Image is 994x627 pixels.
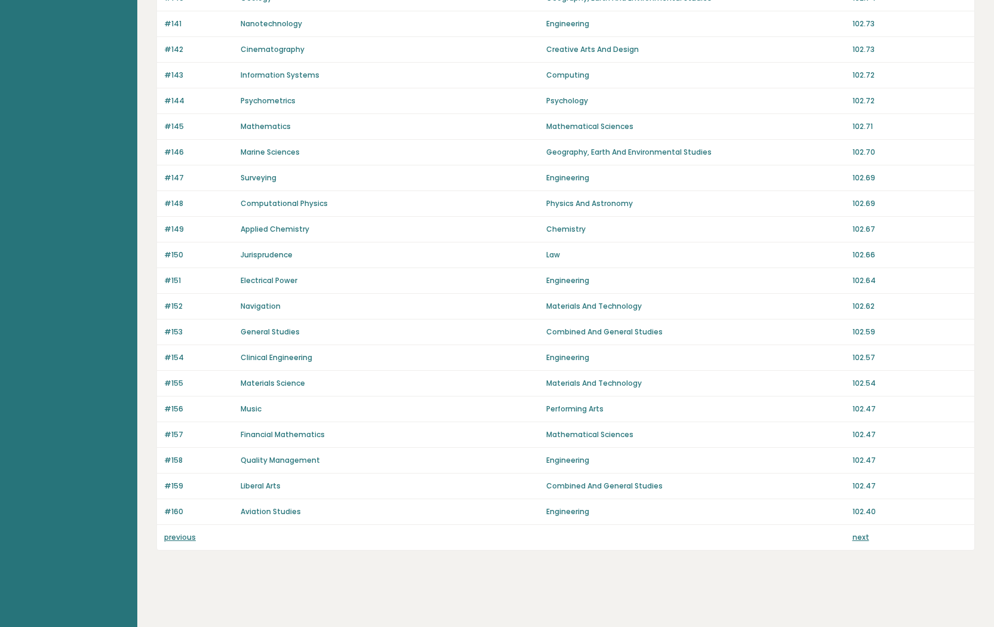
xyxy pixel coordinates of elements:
[241,147,300,157] a: Marine Sciences
[164,532,196,542] a: previous
[853,378,968,389] p: 102.54
[241,275,297,285] a: Electrical Power
[241,404,261,414] a: Music
[853,301,968,312] p: 102.62
[164,44,233,55] p: #142
[241,378,305,388] a: Materials Science
[853,121,968,132] p: 102.71
[241,250,293,260] a: Jurisprudence
[241,506,301,517] a: Aviation Studies
[546,506,845,517] p: Engineering
[241,352,312,362] a: Clinical Engineering
[546,96,845,106] p: Psychology
[853,506,968,517] p: 102.40
[164,121,233,132] p: #145
[164,301,233,312] p: #152
[546,44,845,55] p: Creative Arts And Design
[241,327,300,337] a: General Studies
[164,224,233,235] p: #149
[164,455,233,466] p: #158
[546,224,845,235] p: Chemistry
[853,147,968,158] p: 102.70
[853,224,968,235] p: 102.67
[241,121,291,131] a: Mathematics
[853,275,968,286] p: 102.64
[853,404,968,414] p: 102.47
[546,173,845,183] p: Engineering
[241,70,319,80] a: Information Systems
[164,250,233,260] p: #150
[853,19,968,29] p: 102.73
[241,455,320,465] a: Quality Management
[853,429,968,440] p: 102.47
[164,147,233,158] p: #146
[164,481,233,491] p: #159
[546,429,845,440] p: Mathematical Sciences
[241,481,281,491] a: Liberal Arts
[853,455,968,466] p: 102.47
[241,224,309,234] a: Applied Chemistry
[241,198,328,208] a: Computational Physics
[853,173,968,183] p: 102.69
[164,506,233,517] p: #160
[164,429,233,440] p: #157
[546,250,845,260] p: Law
[241,44,304,54] a: Cinematography
[164,198,233,209] p: #148
[546,352,845,363] p: Engineering
[546,455,845,466] p: Engineering
[546,301,845,312] p: Materials And Technology
[853,481,968,491] p: 102.47
[853,352,968,363] p: 102.57
[853,532,869,542] a: next
[241,301,281,311] a: Navigation
[546,70,845,81] p: Computing
[164,404,233,414] p: #156
[546,121,845,132] p: Mathematical Sciences
[241,19,302,29] a: Nanotechnology
[546,404,845,414] p: Performing Arts
[164,352,233,363] p: #154
[853,250,968,260] p: 102.66
[853,70,968,81] p: 102.72
[164,378,233,389] p: #155
[546,481,845,491] p: Combined And General Studies
[546,327,845,337] p: Combined And General Studies
[853,44,968,55] p: 102.73
[241,173,276,183] a: Surveying
[164,70,233,81] p: #143
[853,198,968,209] p: 102.69
[853,96,968,106] p: 102.72
[164,96,233,106] p: #144
[546,378,845,389] p: Materials And Technology
[853,327,968,337] p: 102.59
[546,275,845,286] p: Engineering
[546,19,845,29] p: Engineering
[241,429,325,439] a: Financial Mathematics
[164,173,233,183] p: #147
[241,96,296,106] a: Psychometrics
[546,198,845,209] p: Physics And Astronomy
[164,275,233,286] p: #151
[164,19,233,29] p: #141
[546,147,845,158] p: Geography, Earth And Environmental Studies
[164,327,233,337] p: #153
